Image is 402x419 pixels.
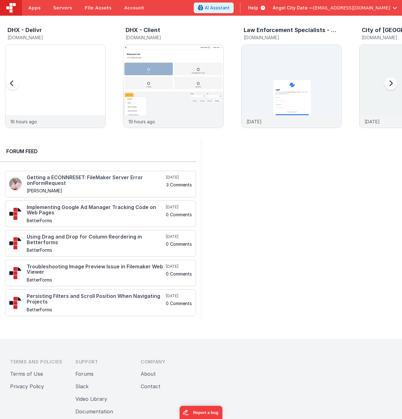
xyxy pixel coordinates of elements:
[166,271,192,276] h5: 0 Comments
[166,264,192,269] h5: [DATE]
[27,234,165,245] h4: Using Drag and Drop for Column Reordering in Betterforms
[27,205,165,216] h4: Implementing Google Ad Manager Tracking Code on Web Pages
[141,370,156,378] button: About
[75,408,113,415] button: Documentation
[166,205,192,210] h5: [DATE]
[5,230,196,257] a: Using Drag and Drop for Column Reordering in Betterforms BetterForms [DATE] 0 Comments
[8,35,106,40] h5: [DOMAIN_NAME]
[248,5,258,11] span: Help
[166,182,192,187] h5: 3 Comments
[166,301,192,306] h5: 0 Comments
[141,383,160,390] button: Contact
[9,267,22,279] img: 295_2.png
[180,406,223,419] iframe: Marker.io feedback button
[273,5,313,11] span: Angel City Data —
[27,307,165,312] h5: BetterForms
[6,148,190,155] h2: Forum Feed
[244,35,342,40] h5: [DOMAIN_NAME]
[194,3,234,13] button: AI Assistant
[273,5,397,11] button: Angel City Data — [EMAIL_ADDRESS][DOMAIN_NAME]
[10,359,65,365] h3: Terms and Policies
[166,293,192,298] h5: [DATE]
[27,218,165,223] h5: BetterForms
[5,260,196,287] a: Troubleshooting Image Preview Issue in Filemaker Web Viewer BetterForms [DATE] 0 Comments
[10,371,43,377] a: Terms of Use
[9,207,22,220] img: 295_2.png
[128,118,155,125] p: 19 hours ago
[166,212,192,217] h5: 0 Comments
[166,234,192,239] h5: [DATE]
[27,293,165,304] h4: Persisting Filters and Scroll Position When Navigating Projects
[75,395,107,403] button: Video Library
[9,178,22,190] img: 411_2.png
[244,27,340,33] h3: Law Enforcement Specialists - Agency Portal
[53,5,72,11] span: Servers
[85,5,112,11] span: File Assets
[166,175,192,180] h5: [DATE]
[141,371,156,377] a: About
[9,237,22,250] img: 295_2.png
[365,118,380,125] p: [DATE]
[126,27,160,33] h3: DHX - Client
[126,35,224,40] h5: [DOMAIN_NAME]
[75,383,89,389] a: Slack
[8,27,42,33] h3: DHX - Delivr
[27,188,165,193] h5: [PERSON_NAME]
[75,359,131,365] h3: Support
[166,242,192,246] h5: 0 Comments
[5,171,196,197] a: Getting a ECONNRESET: FileMaker Server Error onFormRequest [PERSON_NAME] [DATE] 3 Comments
[75,370,94,378] button: Forums
[313,5,390,11] span: [EMAIL_ADDRESS][DOMAIN_NAME]
[205,5,230,11] span: AI Assistant
[10,383,44,389] a: Privacy Policy
[9,297,22,309] img: 295_2.png
[27,277,165,282] h5: BetterForms
[5,201,196,227] a: Implementing Google Ad Manager Tracking Code on Web Pages BetterForms [DATE] 0 Comments
[141,359,196,365] h3: Company
[27,264,165,275] h4: Troubleshooting Image Preview Issue in Filemaker Web Viewer
[28,5,41,11] span: Apps
[5,289,196,316] a: Persisting Filters and Scroll Position When Navigating Projects BetterForms [DATE] 0 Comments
[27,248,165,252] h5: BetterForms
[27,175,165,186] h4: Getting a ECONNRESET: FileMaker Server Error onFormRequest
[247,118,262,125] p: [DATE]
